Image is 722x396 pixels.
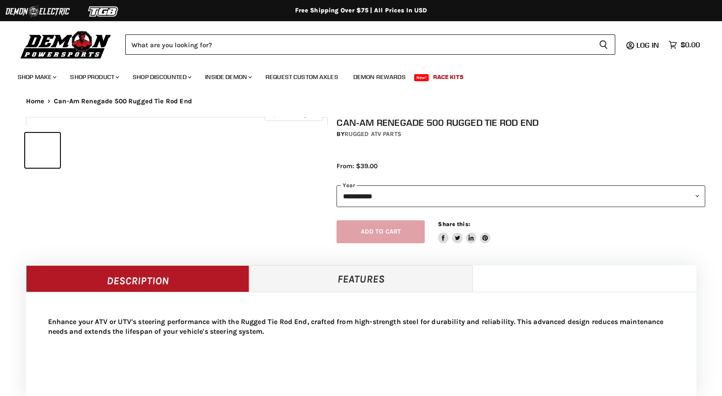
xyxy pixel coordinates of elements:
[126,68,197,86] a: Shop Discounted
[632,41,664,49] a: Log in
[592,34,615,55] button: Search
[48,317,674,336] p: Enhance your ATV or UTV's steering performance with the Rugged Tie Rod End, crafted from high-str...
[664,38,704,51] a: $0.00
[8,7,714,15] div: Free Shipping Over $75 | All Prices In USD
[11,64,698,86] ul: Main menu
[25,133,60,168] button: Can-Am Renegade 500 Rugged Tie Rod End thumbnail
[11,68,62,86] a: Shop Make
[249,265,473,292] a: Features
[681,41,700,49] span: $0.00
[26,265,250,292] a: Description
[26,98,45,105] a: Home
[8,98,714,105] nav: Breadcrumbs
[438,221,470,227] span: Share this:
[344,130,401,138] a: Rugged ATV Parts
[636,41,659,49] span: Log in
[269,111,318,118] span: Click to expand
[18,29,114,60] img: Demon Powersports
[125,34,615,55] form: Product
[198,68,257,86] a: Inside Demon
[337,185,705,207] select: year
[71,3,137,20] img: TGB Logo 2
[64,68,124,86] a: Shop Product
[347,68,412,86] a: Demon Rewards
[259,68,345,86] a: Request Custom Axles
[54,98,192,105] span: Can-Am Renegade 500 Rugged Tie Rod End
[337,129,705,139] div: by
[337,117,705,128] h1: Can-Am Renegade 500 Rugged Tie Rod End
[426,68,470,86] a: Race Kits
[438,220,490,244] aside: Share this:
[414,74,429,81] span: New!
[63,133,97,168] button: Can-Am Renegade 500 Rugged Tie Rod End thumbnail
[125,34,592,55] input: Search
[337,162,378,170] span: From: $39.00
[4,3,71,20] img: Demon Electric Logo 2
